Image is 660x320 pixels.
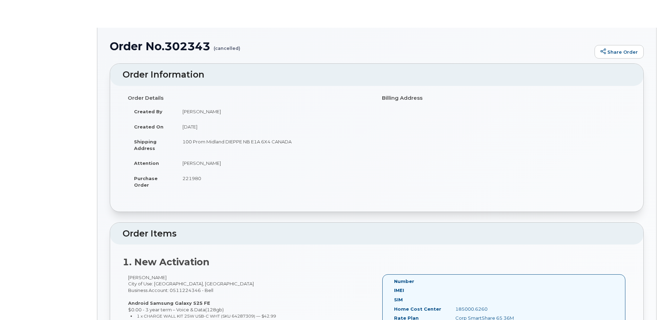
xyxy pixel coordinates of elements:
[110,40,591,52] h1: Order No.302343
[394,278,414,285] label: Number
[134,139,157,151] strong: Shipping Address
[134,109,162,114] strong: Created By
[134,124,163,130] strong: Created On
[123,70,631,80] h2: Order Information
[123,229,631,239] h2: Order Items
[123,256,209,268] strong: 1. New Activation
[595,45,644,59] a: Share Order
[382,95,626,101] h4: Billing Address
[182,176,201,181] span: 221980
[134,176,158,188] strong: Purchase Order
[128,300,210,306] strong: Android Samsung Galaxy S25 FE
[176,155,372,171] td: [PERSON_NAME]
[176,119,372,134] td: [DATE]
[394,306,441,312] label: Home Cost Center
[134,160,159,166] strong: Attention
[128,95,372,101] h4: Order Details
[176,104,372,119] td: [PERSON_NAME]
[450,306,536,312] div: 185000.6260
[137,313,276,319] small: 1 x CHARGE WALL KIT 25W USB-C WHT (SKU 64287309) — $42.99
[394,287,404,294] label: IMEI
[176,134,372,155] td: 100 Prom Midland DIEPPE NB E1A 6X4 CANADA
[394,296,403,303] label: SIM
[214,40,240,51] small: (cancelled)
